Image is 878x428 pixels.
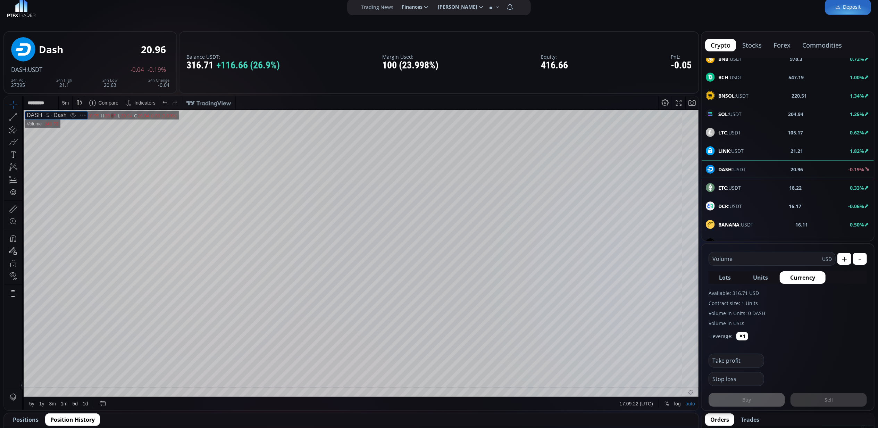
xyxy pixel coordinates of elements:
[709,299,867,307] label: Contract size: 1 Units
[837,253,851,265] button: +
[850,56,864,62] b: 0.72%
[26,66,42,74] span: :USDT
[790,55,802,63] b: 978.3
[57,305,63,310] div: 1m
[8,413,44,426] button: Positions
[718,240,729,246] b: KSM
[848,203,864,209] b: -0.06%
[361,3,393,11] label: Trading News
[789,203,801,210] b: 16.17
[705,413,734,426] button: Orders
[134,17,145,22] div: 20.94
[718,92,749,99] span: :USDT
[795,221,808,228] b: 16.11
[835,3,861,11] span: Deposit
[102,78,118,88] div: 20.63
[736,413,764,426] button: Trades
[117,17,128,22] div: 20.94
[718,56,728,62] b: BNB
[743,271,778,284] button: Units
[850,74,864,81] b: 1.00%
[788,129,803,136] b: 105.17
[853,253,867,265] button: -
[45,305,52,310] div: 3m
[850,111,864,117] b: 1.25%
[25,305,30,310] div: 5y
[40,25,54,30] div: 141.73
[382,54,438,59] label: Margin Used:
[148,78,169,82] div: 24h Change
[718,221,739,228] b: BANANA
[822,255,832,263] span: USD
[718,203,742,210] span: :USDT
[56,78,72,82] div: 24h High
[186,54,280,59] label: Balance USDT:
[850,148,864,154] b: 1.82%
[789,184,802,191] b: 18.22
[718,129,741,136] span: :USDT
[718,74,742,81] span: :USDT
[718,221,753,228] span: :USDT
[682,305,691,310] div: auto
[141,44,166,55] div: 20.96
[35,305,40,310] div: 1y
[850,221,864,228] b: 0.50%
[718,203,728,209] b: DCR
[56,78,72,88] div: 21.1
[23,16,38,22] div: DASH
[216,60,280,71] span: +116.66 (26.9%)
[148,78,169,88] div: -0.04
[114,17,116,22] div: L
[788,74,804,81] b: 547.19
[791,147,803,155] b: 21.21
[710,415,729,424] span: Orders
[718,74,728,81] b: BCH
[670,305,677,310] div: log
[23,25,37,30] div: Volume
[16,285,19,294] div: Hide Drawings Toolbar
[797,39,847,51] button: commodities
[671,60,692,71] div: -0.05
[13,415,39,424] span: Positions
[736,332,748,340] button: ✕1
[11,78,26,82] div: 24h Vol.
[850,184,864,191] b: 0.33%
[131,67,144,73] span: -0.04
[616,305,649,310] span: 17:09:22 (UTC)
[148,67,166,73] span: -0.19%
[705,39,736,51] button: crypto
[541,54,568,59] label: Equity:
[58,4,65,9] div: 5 m
[68,305,74,310] div: 5d
[718,55,742,63] span: :USDT
[850,92,864,99] b: 1.34%
[147,17,173,22] div: 0.00 (0.00%)
[792,92,807,99] b: 220.51
[709,271,741,284] button: Lots
[11,66,26,74] span: DASH
[50,415,95,424] span: Position History
[78,305,84,310] div: 1d
[850,240,864,246] b: 3.72%
[719,273,731,282] span: Lots
[792,239,801,247] b: 14.5
[613,301,651,314] button: 17:09:22 (UTC)
[709,320,867,327] label: Volume in USD:
[790,273,815,282] span: Currency
[780,271,826,284] button: Currency
[788,110,803,118] b: 204.94
[718,239,743,247] span: :USDT
[737,39,767,51] button: stocks
[541,60,568,71] div: 416.66
[186,60,280,71] div: 316.71
[97,17,100,22] div: H
[64,15,74,23] div: Hide
[718,184,741,191] span: :USDT
[718,92,735,99] b: BNSOL
[45,16,62,22] div: Dash
[710,332,733,340] label: Leverage:
[102,78,118,82] div: 24h Low
[718,184,727,191] b: ETC
[130,17,133,22] div: C
[93,301,104,314] div: Go to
